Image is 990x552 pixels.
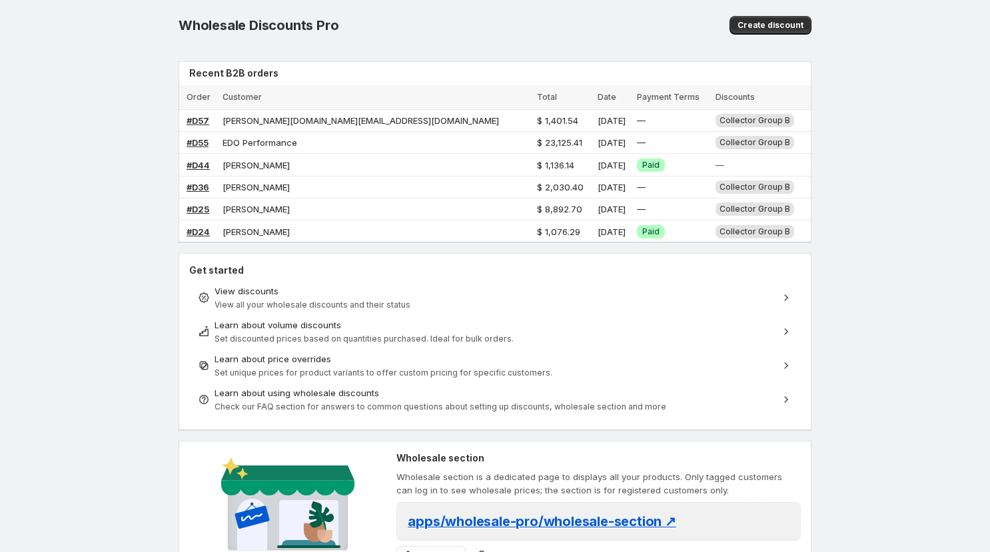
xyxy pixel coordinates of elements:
span: — [637,182,646,192]
span: Discounts [716,92,755,102]
span: $ 23,125.41 [537,137,582,148]
a: #D44 [187,160,210,170]
span: Order [187,92,211,102]
span: Collector Group B [720,226,790,236]
span: Check our FAQ section for answers to common questions about setting up discounts, wholesale secti... [215,402,666,412]
span: Collector Group B [720,115,790,125]
span: [PERSON_NAME] [223,204,290,214]
div: Learn about using wholesale discounts [215,386,775,400]
span: — [716,160,724,170]
span: [DATE] [598,226,626,237]
p: Wholesale section is a dedicated page to displays all your products. Only tagged customers can lo... [396,470,801,497]
span: [DATE] [598,160,626,170]
span: — [637,137,646,148]
h2: Get started [189,264,801,277]
div: View discounts [215,284,775,298]
span: Paid [642,160,660,170]
span: Collector Group B [720,182,790,192]
span: [DATE] [598,204,626,214]
span: Collector Group B [720,204,790,214]
span: $ 1,076.29 [537,226,580,237]
a: #D24 [187,226,210,237]
span: Set unique prices for product variants to offer custom pricing for specific customers. [215,368,552,378]
a: #D55 [187,137,209,148]
a: #D36 [187,182,209,192]
span: Collector Group B [720,137,790,147]
span: View all your wholesale discounts and their status [215,300,410,310]
button: Create discount [730,16,811,35]
h2: Wholesale section [396,451,801,465]
a: apps/wholesale-pro/wholesale-section ↗ [408,517,676,528]
span: [PERSON_NAME] [223,226,290,237]
span: Customer [223,92,262,102]
span: Total [537,92,557,102]
div: Learn about volume discounts [215,318,775,332]
a: #D57 [187,115,209,126]
span: — [637,115,646,126]
span: $ 2,030.40 [537,182,584,192]
span: [DATE] [598,182,626,192]
span: [DATE] [598,115,626,126]
span: [PERSON_NAME] [223,160,290,170]
span: Paid [642,226,660,237]
span: $ 1,136.14 [537,160,574,170]
span: [DATE] [598,137,626,148]
span: [PERSON_NAME][DOMAIN_NAME][EMAIL_ADDRESS][DOMAIN_NAME] [223,115,499,126]
a: #D25 [187,204,209,214]
span: $ 8,892.70 [537,204,582,214]
span: Wholesale Discounts Pro [179,17,338,33]
div: Learn about price overrides [215,352,775,366]
span: $ 1,401.54 [537,115,578,126]
span: Set discounted prices based on quantities purchased. Ideal for bulk orders. [215,334,514,344]
span: apps/wholesale-pro/wholesale-section ↗ [408,513,676,529]
span: Payment Terms [637,92,700,102]
h2: Recent B2B orders [189,67,806,80]
span: Date [598,92,616,102]
span: Create discount [738,20,803,31]
span: — [637,204,646,214]
span: [PERSON_NAME] [223,182,290,192]
span: EDO Performance [223,137,297,148]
